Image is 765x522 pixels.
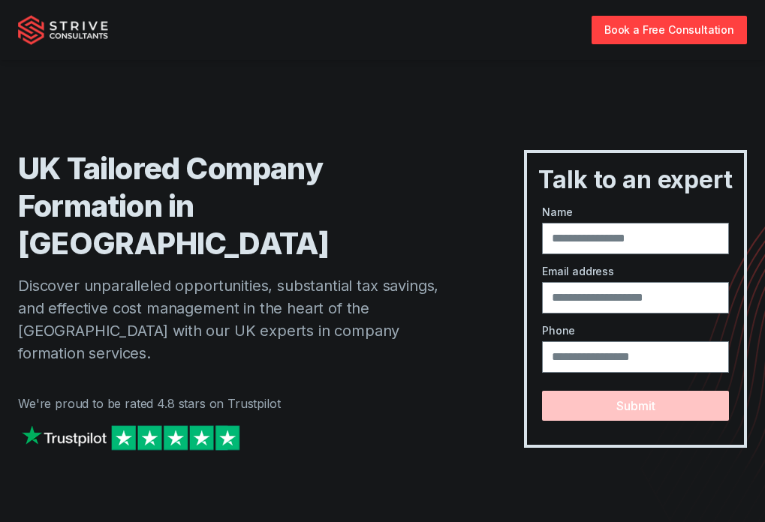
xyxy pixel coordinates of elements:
[18,150,464,262] h1: UK Tailored Company Formation in [GEOGRAPHIC_DATA]
[542,322,729,338] label: Phone
[18,421,243,454] img: Strive on Trustpilot
[18,274,464,364] p: Discover unparalleled opportunities, substantial tax savings, and effective cost management in th...
[18,15,108,45] img: Strive Consultants
[542,204,729,220] label: Name
[542,263,729,279] label: Email address
[592,16,747,43] a: Book a Free Consultation
[18,394,464,412] p: We're proud to be rated 4.8 stars on Trustpilot
[542,391,729,421] button: Submit
[533,165,738,195] h3: Talk to an expert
